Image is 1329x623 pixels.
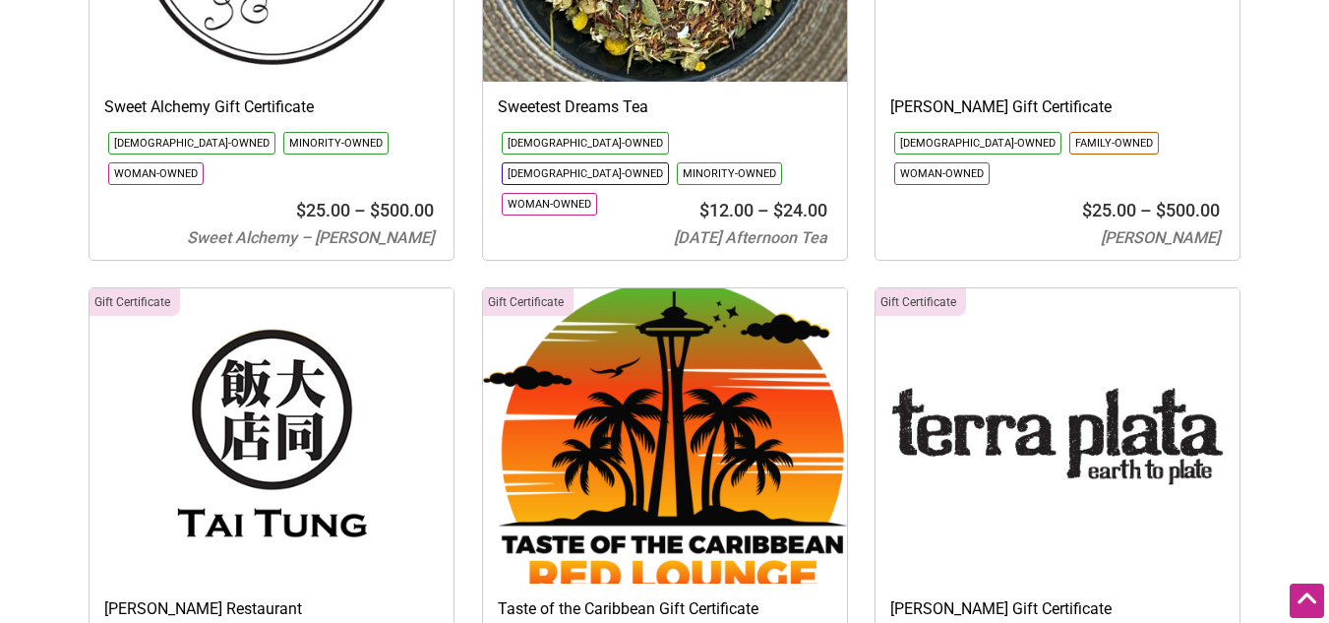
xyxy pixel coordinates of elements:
bdi: 25.00 [296,200,350,220]
li: Click to show only this community [502,132,669,155]
span: $ [296,200,306,220]
li: Click to show only this community [502,193,597,216]
h3: Taste of the Caribbean Gift Certificate [498,598,832,620]
span: – [1140,200,1152,220]
div: Click to show only this category [876,288,966,316]
h3: Sweet Alchemy Gift Certificate [104,96,439,118]
img: Terra Plata [876,288,1239,584]
span: – [757,200,769,220]
span: – [354,200,366,220]
span: $ [1156,200,1166,220]
bdi: 24.00 [773,200,827,220]
h3: [PERSON_NAME] Gift Certificate [890,598,1225,620]
h3: [PERSON_NAME] Gift Certificate [890,96,1225,118]
li: Click to show only this community [283,132,389,155]
bdi: 12.00 [699,200,754,220]
bdi: 25.00 [1082,200,1136,220]
h3: Sweetest Dreams Tea [498,96,832,118]
div: Click to show only this category [483,288,574,316]
li: Click to show only this community [502,162,669,185]
span: $ [370,200,380,220]
span: [PERSON_NAME] [1101,228,1220,247]
li: Click to show only this community [677,162,782,185]
li: Click to show only this community [894,132,1061,155]
li: Click to show only this community [108,132,275,155]
li: Click to show only this community [1069,132,1159,155]
bdi: 500.00 [370,200,434,220]
span: $ [1082,200,1092,220]
img: Tai Tung gift certificates [90,288,453,584]
li: Click to show only this community [108,162,204,185]
li: Click to show only this community [894,162,990,185]
span: $ [773,200,783,220]
h3: [PERSON_NAME] Restaurant [104,598,439,620]
span: $ [699,200,709,220]
span: Sweet Alchemy – [PERSON_NAME] [187,228,434,247]
bdi: 500.00 [1156,200,1220,220]
div: Scroll Back to Top [1290,584,1324,618]
div: Click to show only this category [90,288,180,316]
span: [DATE] Afternoon Tea [674,228,827,247]
img: Taste of the Caribbean logo [483,288,847,584]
